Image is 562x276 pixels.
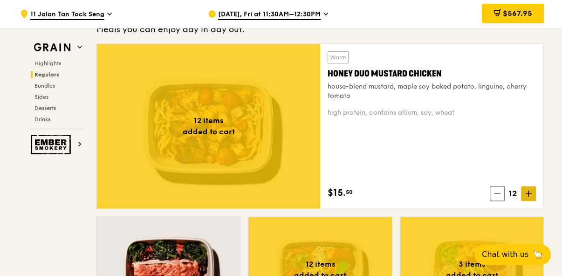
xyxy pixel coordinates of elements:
span: Regulars [34,71,59,78]
div: house-blend mustard, maple soy baked potato, linguine, cherry tomato [328,82,536,101]
div: high protein, contains allium, soy, wheat [328,108,536,117]
span: 🦙 [532,249,543,260]
span: Sides [34,94,48,100]
span: Bundles [34,83,55,89]
span: Desserts [34,105,56,111]
img: Ember Smokery web logo [31,135,74,154]
div: Warm [328,51,349,63]
span: 12 [505,187,521,200]
div: Honey Duo Mustard Chicken [328,67,536,80]
button: Chat with us🦙 [474,244,551,265]
span: 50 [346,188,353,196]
span: [DATE], Fri at 11:30AM–12:30PM [218,10,321,20]
span: Highlights [34,60,61,67]
span: $567.95 [503,9,532,18]
img: Grain web logo [31,39,74,56]
span: Drinks [34,116,50,123]
span: 11 Jalan Tan Tock Seng [30,10,104,20]
div: Meals you can enjoy day in day out. [96,23,544,36]
span: $15. [328,186,346,200]
span: Chat with us [482,249,528,260]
